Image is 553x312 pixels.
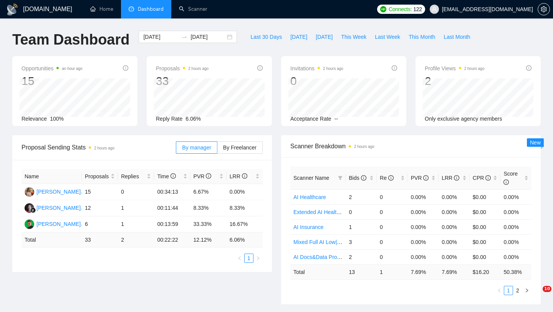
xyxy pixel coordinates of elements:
td: 0.00% [227,184,263,200]
li: 1 [244,254,253,263]
span: 6.06% [185,116,201,122]
a: MB[PERSON_NAME] [25,221,81,227]
span: info-circle [526,65,531,71]
a: 1 [245,254,253,262]
span: info-circle [206,173,211,179]
div: [PERSON_NAME] [36,188,81,196]
time: an hour ago [62,66,82,71]
span: 100% [50,116,64,122]
span: right [256,256,260,261]
td: $0.00 [470,219,501,234]
time: 2 hours ago [188,66,209,71]
span: -- [334,116,338,122]
span: info-circle [388,175,394,181]
td: $0.00 [470,234,501,249]
a: setting [538,6,550,12]
time: 2 hours ago [94,146,114,150]
a: Extended AI Healthcare [293,209,350,215]
th: Name [22,169,82,184]
td: 0.00% [439,189,470,204]
span: Last Week [375,33,400,41]
a: homeHome [90,6,113,12]
li: 1 [504,286,513,295]
input: End date [190,33,225,41]
td: 0 [377,249,408,264]
span: info-circle [485,175,491,181]
span: By manager [182,144,211,151]
input: Start date [143,33,178,41]
span: By Freelancer [223,144,257,151]
td: 3 [346,234,377,249]
li: Next Page [253,254,263,263]
span: right [525,288,529,293]
td: 0.00% [439,234,470,249]
button: setting [538,3,550,15]
td: 2 [346,189,377,204]
span: filter [338,176,343,180]
img: gigradar-bm.png [30,207,36,213]
button: right [522,286,531,295]
td: 0.00% [408,189,439,204]
td: 00:34:13 [154,184,190,200]
td: 1 [377,264,408,279]
li: 2 [513,286,522,295]
td: 0.00% [439,219,470,234]
button: Last Month [439,31,474,43]
span: Re [380,175,394,181]
td: 6 [82,216,118,232]
a: 2 [513,286,522,295]
td: 6.67% [190,184,227,200]
iframe: Intercom live chat [527,286,545,304]
button: [DATE] [286,31,311,43]
time: 2 hours ago [354,144,374,149]
span: PVR [411,175,429,181]
td: 0.00% [500,249,531,264]
td: 50.38 % [500,264,531,279]
th: Proposals [82,169,118,184]
div: 15 [22,74,83,88]
span: PVR [194,173,212,179]
span: New [530,139,541,146]
td: 0 [118,184,154,200]
button: left [235,254,244,263]
img: MB [25,219,34,229]
button: [DATE] [311,31,337,43]
td: 1 [346,219,377,234]
td: 0 [377,189,408,204]
span: user [432,7,437,12]
img: AV [25,187,34,197]
span: CPR [473,175,491,181]
td: 2 [346,249,377,264]
span: info-circle [423,175,429,181]
td: 7.69 % [439,264,470,279]
span: Proposals [156,64,209,73]
td: 0.00% [439,204,470,219]
a: 1 [504,286,513,295]
span: Score [503,171,518,185]
td: 00:22:22 [154,232,190,247]
li: Previous Page [235,254,244,263]
td: 0.00% [408,204,439,219]
span: to [181,34,187,40]
span: info-circle [503,179,509,185]
span: Acceptance Rate [290,116,331,122]
span: Bids [349,175,366,181]
th: Replies [118,169,154,184]
td: 0.00% [500,189,531,204]
span: Invitations [290,64,343,73]
a: AI Insurance [293,224,324,230]
span: info-circle [123,65,128,71]
span: 122 [413,5,422,13]
td: 0 [377,204,408,219]
td: 2 [118,232,154,247]
td: Total [22,232,82,247]
td: 0.00% [408,249,439,264]
a: AV[PERSON_NAME] [25,188,81,194]
button: This Month [404,31,439,43]
td: 0.00% [408,219,439,234]
a: Mixed Full AI Low|no code|automations [293,239,387,245]
a: SS[PERSON_NAME] [25,204,81,211]
div: [PERSON_NAME] [36,204,81,212]
td: 7.69 % [408,264,439,279]
span: info-circle [171,173,176,179]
